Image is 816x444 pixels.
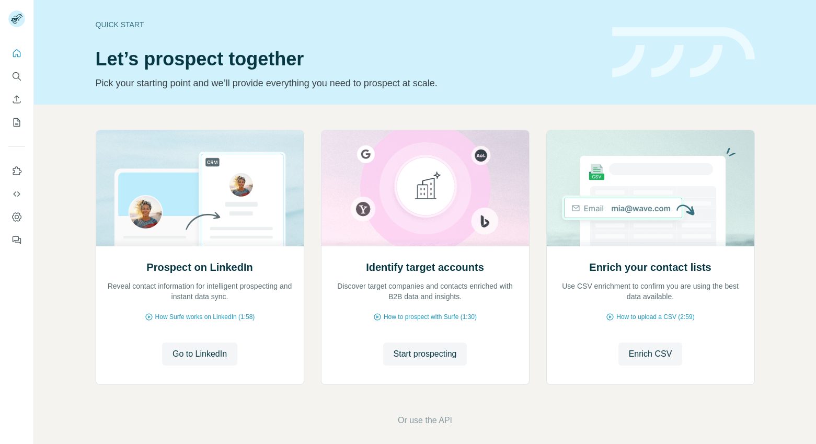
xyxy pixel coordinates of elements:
[8,231,25,249] button: Feedback
[383,343,467,366] button: Start prospecting
[546,130,755,246] img: Enrich your contact lists
[366,260,484,275] h2: Identify target accounts
[321,130,530,246] img: Identify target accounts
[394,348,457,360] span: Start prospecting
[8,44,25,63] button: Quick start
[96,130,304,246] img: Prospect on LinkedIn
[96,49,600,70] h1: Let’s prospect together
[384,312,477,322] span: How to prospect with Surfe (1:30)
[8,162,25,180] button: Use Surfe on LinkedIn
[8,208,25,226] button: Dashboard
[146,260,252,275] h2: Prospect on LinkedIn
[96,76,600,90] p: Pick your starting point and we’ll provide everything you need to prospect at scale.
[107,281,293,302] p: Reveal contact information for intelligent prospecting and instant data sync.
[557,281,744,302] p: Use CSV enrichment to confirm you are using the best data available.
[96,19,600,30] div: Quick start
[8,67,25,86] button: Search
[8,90,25,109] button: Enrich CSV
[589,260,711,275] h2: Enrich your contact lists
[162,343,237,366] button: Go to LinkedIn
[173,348,227,360] span: Go to LinkedIn
[8,185,25,203] button: Use Surfe API
[629,348,672,360] span: Enrich CSV
[618,343,683,366] button: Enrich CSV
[612,27,755,78] img: banner
[616,312,694,322] span: How to upload a CSV (2:59)
[155,312,255,322] span: How Surfe works on LinkedIn (1:58)
[8,113,25,132] button: My lists
[398,414,452,427] button: Or use the API
[332,281,519,302] p: Discover target companies and contacts enriched with B2B data and insights.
